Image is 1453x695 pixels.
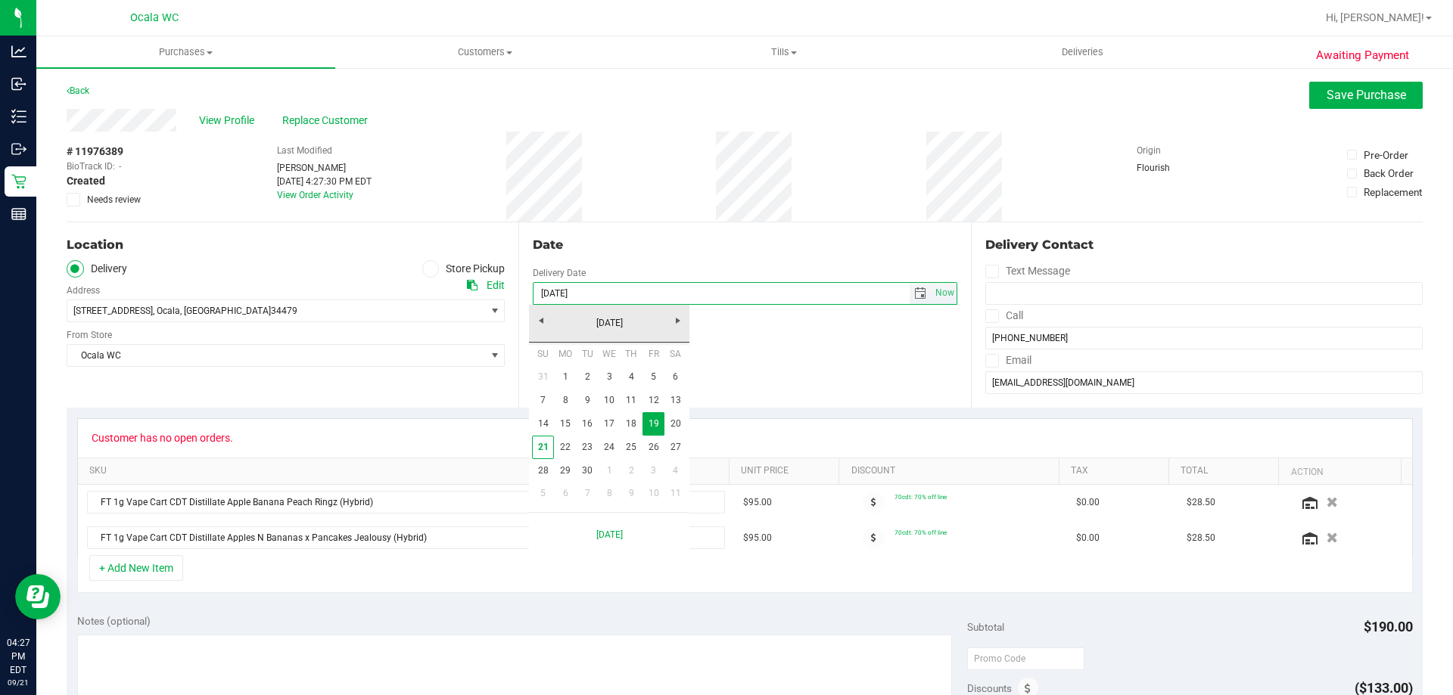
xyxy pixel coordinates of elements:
a: 21 [532,436,554,459]
th: Thursday [621,343,642,365]
input: Promo Code [967,647,1084,670]
span: NO DATA FOUND [87,526,602,549]
a: 5 [642,365,664,389]
span: 70cdt: 70% off line [895,529,947,536]
button: Save Purchase [1309,82,1423,109]
a: 10 [599,389,621,412]
span: Notes (optional) [77,615,151,627]
span: Ocala WC [67,345,485,366]
a: 9 [577,389,599,412]
a: 2 [621,459,642,482]
span: - [119,160,121,173]
label: Address [67,284,100,297]
a: 26 [642,436,664,459]
div: Delivery Contact [985,236,1423,254]
a: 24 [599,436,621,459]
inline-svg: Inbound [11,76,26,92]
a: View Order Activity [277,190,353,200]
a: 5 [532,482,554,505]
a: 28 [532,459,554,482]
a: 23 [577,436,599,459]
label: Delivery [67,260,127,278]
a: 1 [554,365,576,389]
span: Replace Customer [282,113,373,129]
div: Date [533,236,957,254]
a: 16 [577,412,599,436]
span: View Profile [199,113,260,129]
a: 18 [621,412,642,436]
label: Text Message [985,260,1070,282]
span: $190.00 [1364,619,1413,634]
a: 13 [664,389,686,412]
inline-svg: Inventory [11,109,26,124]
span: $28.50 [1187,495,1215,510]
a: Tills [634,36,933,68]
th: Saturday [664,343,686,365]
div: [DATE] [533,327,957,343]
div: Edit [487,278,505,293]
a: 22 [554,436,576,459]
span: Needs review [87,193,141,206]
a: 8 [554,389,576,412]
button: + Add New Item [89,555,183,581]
a: [DATE] [528,312,691,335]
span: Set Current date [932,282,957,304]
a: [DATE] [537,519,681,550]
a: 30 [577,459,599,482]
a: 1 [599,459,621,482]
span: $28.50 [1187,531,1215,545]
a: 7 [577,482,599,505]
a: Deliveries [933,36,1232,68]
inline-svg: Reports [11,206,26,222]
span: select [485,300,504,321]
div: [PERSON_NAME] [277,161,372,175]
a: 29 [554,459,576,482]
div: [DATE] 4:27:30 PM EDT [277,175,372,188]
a: 6 [664,365,686,389]
span: , Ocala [153,306,180,316]
span: $0.00 [1076,495,1100,510]
span: Deliveries [1041,45,1124,59]
a: 2 [577,365,599,389]
label: Store Pickup [422,260,506,278]
p: 04:27 PM EDT [7,636,30,677]
a: 11 [621,389,642,412]
div: Flourish [1137,161,1212,175]
label: Call [985,305,1023,327]
input: Format: (999) 999-9999 [985,327,1423,349]
a: 19 [642,412,664,436]
a: 3 [642,459,664,482]
label: Email [985,349,1031,371]
a: 6 [554,482,576,505]
span: # 11976389 [67,144,123,160]
a: 4 [664,459,686,482]
span: $95.00 [743,531,772,545]
label: Origin [1137,144,1161,157]
span: $0.00 [1076,531,1100,545]
span: NO DATA FOUND [87,491,602,513]
th: Tuesday [577,343,599,365]
a: 25 [621,436,642,459]
span: [STREET_ADDRESS] [73,306,153,316]
span: FT 1g Vape Cart CDT Distillate Apples N Bananas x Pancakes Jealousy (Hybrid) [88,527,583,548]
a: 14 [532,412,554,436]
a: 3 [599,365,621,389]
label: From Store [67,328,112,342]
a: 8 [599,482,621,505]
a: 27 [664,436,686,459]
span: Subtotal [967,621,1004,633]
label: Delivery Date [533,266,586,280]
iframe: Resource center [15,574,61,619]
span: Save Purchase [1327,88,1406,102]
th: Monday [554,343,576,365]
div: Back Order [1364,166,1414,181]
a: 4 [621,365,642,389]
a: 17 [599,412,621,436]
inline-svg: Retail [11,174,26,189]
a: 11 [664,482,686,505]
a: Tax [1071,465,1163,477]
a: Unit Price [741,465,833,477]
th: Action [1278,458,1400,486]
a: 10 [642,482,664,505]
td: Current focused date is Friday, September 19, 2025 [642,412,664,436]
